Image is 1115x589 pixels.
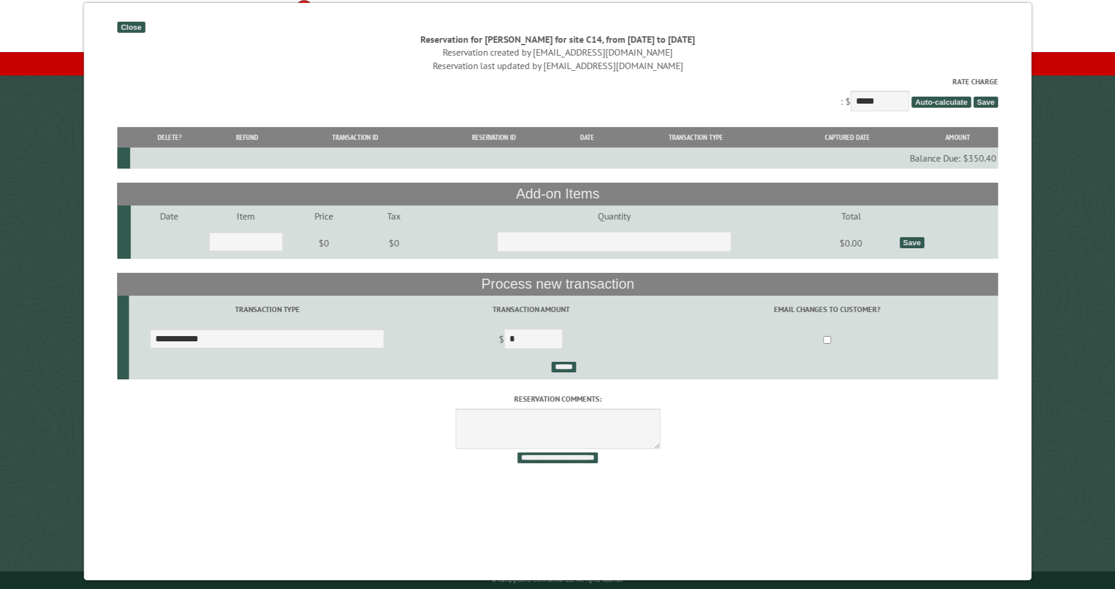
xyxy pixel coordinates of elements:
[284,206,363,227] td: Price
[117,76,998,114] div: : $
[658,304,996,315] label: Email changes to customer?
[778,127,917,148] th: Captured Date
[613,127,778,148] th: Transaction Type
[117,393,998,405] label: Reservation comments:
[210,127,284,148] th: Refund
[899,237,924,248] div: Save
[973,97,998,108] span: Save
[284,127,426,148] th: Transaction ID
[130,206,207,227] td: Date
[117,33,998,46] div: Reservation for [PERSON_NAME] for site C14, from [DATE] to [DATE]
[129,127,209,148] th: Delete?
[426,127,561,148] th: Reservation ID
[117,183,998,205] th: Add-on Items
[363,206,424,227] td: Tax
[117,76,998,87] label: Rate Charge
[917,127,998,148] th: Amount
[561,127,613,148] th: Date
[117,46,998,59] div: Reservation created by [EMAIL_ADDRESS][DOMAIN_NAME]
[804,227,897,259] td: $0.00
[131,304,403,315] label: Transaction Type
[117,22,145,33] div: Close
[424,206,804,227] td: Quantity
[207,206,284,227] td: Item
[117,273,998,295] th: Process new transaction
[407,304,654,315] label: Transaction Amount
[804,206,897,227] td: Total
[492,576,624,584] small: © Campground Commander LLC. All rights reserved.
[284,227,363,259] td: $0
[363,227,424,259] td: $0
[911,97,971,108] span: Auto-calculate
[117,59,998,72] div: Reservation last updated by [EMAIL_ADDRESS][DOMAIN_NAME]
[129,148,998,169] td: Balance Due: $350.40
[405,324,656,357] td: $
